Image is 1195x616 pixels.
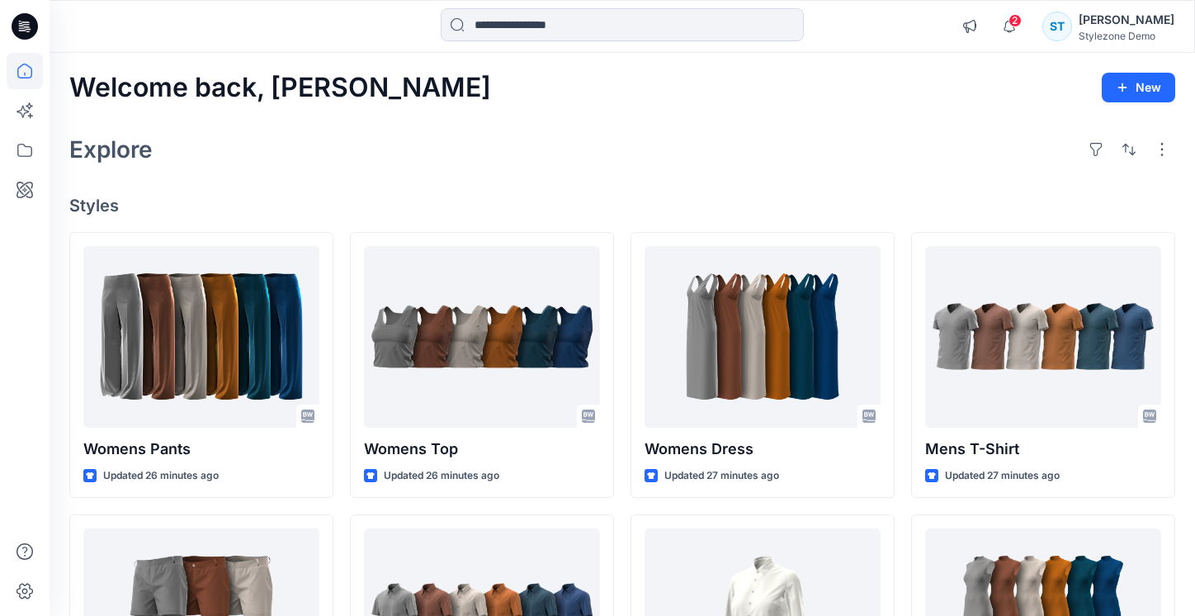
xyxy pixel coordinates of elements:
[69,196,1175,216] h4: Styles
[925,246,1161,428] a: Mens T-Shirt
[1008,14,1022,27] span: 2
[925,438,1161,461] p: Mens T-Shirt
[83,438,319,461] p: Womens Pants
[83,246,319,428] a: Womens Pants
[1079,30,1174,42] div: Stylezone Demo
[103,467,219,485] p: Updated 26 minutes ago
[1102,73,1175,102] button: New
[664,467,779,485] p: Updated 27 minutes ago
[384,467,499,485] p: Updated 26 minutes ago
[645,438,881,461] p: Womens Dress
[945,467,1060,485] p: Updated 27 minutes ago
[69,73,491,103] h2: Welcome back, [PERSON_NAME]
[69,136,153,163] h2: Explore
[1079,10,1174,30] div: [PERSON_NAME]
[364,438,600,461] p: Womens Top
[645,246,881,428] a: Womens Dress
[364,246,600,428] a: Womens Top
[1042,12,1072,41] div: ST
